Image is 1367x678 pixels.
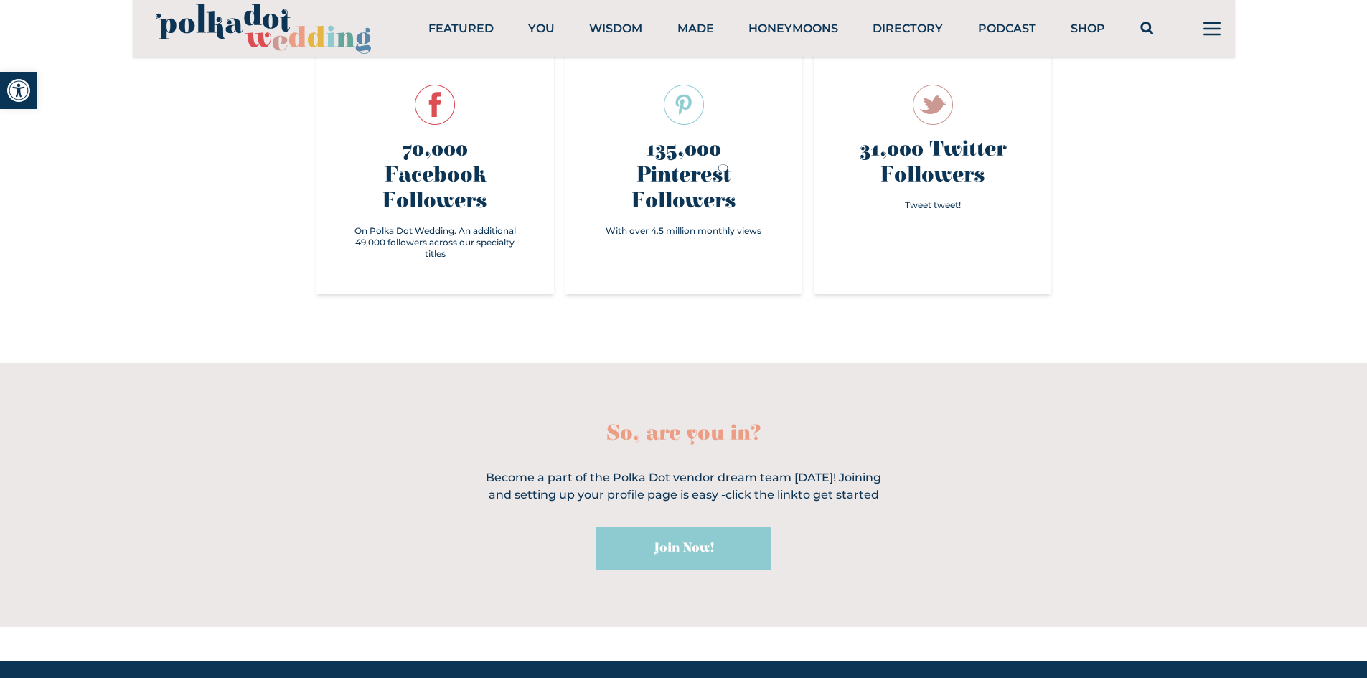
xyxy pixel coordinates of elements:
div: With over 4.5 million monthly views [606,225,761,237]
img: PolkaDotWedding.svg [156,4,371,55]
a: Featured [428,22,494,35]
a: click the link [725,488,798,502]
div: Tweet tweet! [904,199,960,211]
div: 31,000 Twitter Followers [848,136,1017,188]
h4: So, are you in? [133,420,1235,446]
a: Podcast [978,22,1036,35]
div: Become a part of the Polka Dot vendor dream team [DATE]! Joining and setting up your profile page... [477,469,891,504]
a: Join Now! [596,527,771,570]
a: Honeymoons [748,22,838,35]
a: Wisdom [589,22,642,35]
a: You [528,22,555,35]
div: On Polka Dot Wedding. An additional 49,000 followers across our specialty titles [351,225,520,260]
a: Directory [873,22,943,35]
a: Shop [1071,22,1105,35]
a: Made [677,22,714,35]
div: 135,000 Pinterest Followers [599,136,768,214]
div: 70,000 Facebook Followers [351,136,520,214]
